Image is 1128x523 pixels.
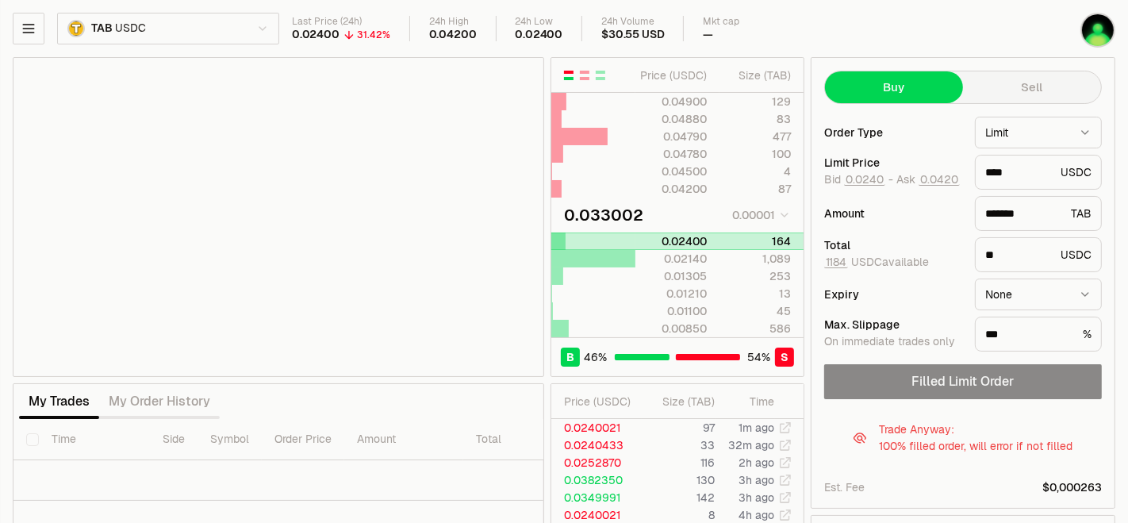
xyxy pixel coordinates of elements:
[720,163,791,179] div: 4
[703,28,713,42] div: —
[975,279,1102,310] button: None
[728,438,774,452] time: 32m ago
[720,321,791,336] div: 586
[720,181,791,197] div: 87
[562,69,575,82] button: Show Buy and Sell Orders
[13,58,543,376] iframe: Financial Chart
[516,16,563,28] div: 24h Low
[975,237,1102,272] div: USDC
[636,268,707,284] div: 0.01305
[642,471,716,489] td: 130
[824,173,893,187] span: Bid -
[292,28,340,42] div: 0.02400
[975,196,1102,231] div: TAB
[720,129,791,144] div: 477
[636,181,707,197] div: 0.04200
[429,28,477,42] div: 0.04200
[854,421,1072,454] button: Trade Anyway:100% filled order, will error if not filled
[564,204,643,226] div: 0.033002
[636,94,707,110] div: 0.04900
[566,349,574,365] span: B
[720,94,791,110] div: 129
[739,456,774,470] time: 2h ago
[636,251,707,267] div: 0.02140
[636,67,707,83] div: Price ( USDC )
[463,419,582,460] th: Total
[824,289,962,300] div: Expiry
[720,111,791,127] div: 83
[262,419,344,460] th: Order Price
[67,20,85,37] img: TAB.png
[601,28,664,42] div: $30.55 USD
[963,71,1101,103] button: Sell
[636,111,707,127] div: 0.04880
[720,286,791,302] div: 13
[578,69,591,82] button: Show Sell Orders Only
[26,433,39,446] button: Select all
[654,394,715,410] div: Size ( TAB )
[720,268,791,284] div: 253
[975,117,1102,148] button: Limit
[720,67,791,83] div: Size ( TAB )
[824,255,929,269] span: USDC available
[824,335,962,349] div: On immediate trades only
[879,421,954,437] div: Trade Anyway :
[975,317,1102,352] div: %
[703,16,739,28] div: Mkt cap
[739,421,774,435] time: 1m ago
[551,489,642,506] td: 0.0349991
[975,155,1102,190] div: USDC
[292,16,390,28] div: Last Price (24h)
[357,29,390,41] div: 31.42%
[720,251,791,267] div: 1,089
[636,163,707,179] div: 0.04500
[551,454,642,471] td: 0.0252870
[516,28,563,42] div: 0.02400
[642,489,716,506] td: 142
[344,419,463,460] th: Amount
[825,71,963,103] button: Buy
[879,438,1072,454] div: 100% filled order, will error if not filled
[642,419,716,436] td: 97
[728,394,774,410] div: Time
[636,286,707,302] div: 0.01210
[824,157,962,168] div: Limit Price
[1042,479,1102,495] span: $0,000263
[636,303,707,319] div: 0.01100
[429,16,477,28] div: 24h High
[564,394,641,410] div: Price ( USDC )
[844,173,885,186] button: 0.0240
[39,419,150,460] th: Time
[115,21,145,36] span: USDC
[636,321,707,336] div: 0.00850
[642,436,716,454] td: 33
[585,349,608,365] span: 46 %
[551,436,642,454] td: 0.0240433
[636,146,707,162] div: 0.04780
[636,129,707,144] div: 0.04790
[720,303,791,319] div: 45
[824,127,962,138] div: Order Type
[748,349,771,365] span: 54 %
[720,233,791,249] div: 164
[720,146,791,162] div: 100
[739,508,774,522] time: 4h ago
[19,386,99,417] button: My Trades
[642,454,716,471] td: 116
[1080,13,1115,48] img: terra2
[91,21,112,36] span: TAB
[739,473,774,487] time: 3h ago
[551,471,642,489] td: 0.0382350
[601,16,664,28] div: 24h Volume
[551,419,642,436] td: 0.0240021
[150,419,198,460] th: Side
[824,240,962,251] div: Total
[824,479,865,495] div: Est. Fee
[824,256,848,268] button: 1184
[99,386,220,417] button: My Order History
[824,208,962,219] div: Amount
[781,349,788,365] span: S
[594,69,607,82] button: Show Buy Orders Only
[824,319,962,330] div: Max. Slippage
[919,173,960,186] button: 0.0420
